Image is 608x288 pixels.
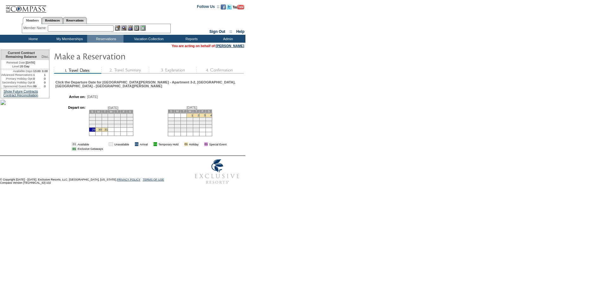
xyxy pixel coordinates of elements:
[114,110,121,113] td: T
[109,142,113,146] td: 01
[72,147,76,150] td: 01
[209,29,225,34] a: Sign Out
[72,142,76,146] td: 01
[114,142,129,146] td: Unavailable
[127,117,133,120] td: 14
[121,124,127,127] td: 27
[117,178,140,181] a: PRIVACY POLICY
[23,25,48,31] div: Member Name:
[33,84,41,88] td: 99
[127,124,133,127] td: 28
[209,142,226,146] td: Special Event
[174,128,180,132] td: 27
[6,61,26,64] span: Renewal Date:
[193,117,199,121] td: 9
[33,73,41,77] td: 1
[187,109,193,113] td: W
[108,120,114,124] td: 18
[115,25,120,31] img: b_edit.gif
[187,121,193,124] td: 15
[101,67,149,74] img: step2_state1.gif
[193,124,199,128] td: 23
[41,73,49,77] td: 1
[108,106,118,110] span: [DATE]
[204,114,206,117] a: 3
[193,121,199,124] td: 16
[33,81,41,84] td: 0
[95,117,102,120] td: 9
[187,106,197,109] span: [DATE]
[42,17,63,24] a: Residences
[95,120,102,124] td: 16
[121,110,127,113] td: F
[193,128,199,132] td: 30
[140,25,146,31] img: b_calculator.gif
[127,113,133,117] td: 7
[149,67,196,74] img: step3_state1.gif
[1,84,33,88] td: Sponsored Guest Res:
[180,117,187,121] td: 7
[199,109,206,113] td: F
[114,124,121,127] td: 26
[41,81,49,84] td: 0
[123,35,173,43] td: Vacation Collection
[108,124,114,127] td: 25
[41,84,49,88] td: 0
[180,143,183,146] img: i.gif
[1,60,41,64] td: [DATE]
[87,95,98,99] span: [DATE]
[1,81,33,84] td: Secondary Holiday Opt:
[173,35,209,43] td: Reports
[236,29,244,34] a: Help
[174,109,180,113] td: M
[127,110,133,113] td: S
[121,25,127,31] img: View
[89,113,95,117] td: 1
[102,110,108,113] td: T
[95,113,102,117] td: 2
[140,142,148,146] td: Arrival
[233,6,244,10] a: Subscribe to our YouTube Channel
[210,114,212,117] a: 4
[104,143,107,146] img: i.gif
[89,124,95,127] td: 22
[1,64,41,69] td: 20 Day
[102,124,108,127] td: 24
[41,69,49,73] td: 0.00
[12,64,20,68] span: Level:
[78,147,103,150] td: Exclusive Getaways
[174,117,180,121] td: 6
[227,4,232,9] img: Follow us on Twitter
[89,117,95,120] td: 8
[1,69,33,73] td: Available Days:
[108,117,114,120] td: 11
[87,35,123,43] td: Reservations
[187,128,193,132] td: 29
[168,128,174,132] td: 26
[196,67,244,74] img: step4_state1.gif
[78,142,103,146] td: Available
[41,77,49,81] td: 0
[199,124,206,128] td: 24
[204,142,208,146] td: 01
[114,113,121,117] td: 5
[189,156,245,187] img: Exclusive Resorts
[221,4,226,9] img: Become our fan on Facebook
[174,124,180,128] td: 20
[199,117,206,121] td: 10
[104,128,108,131] a: 31
[187,117,193,121] td: 8
[191,114,193,117] a: 1
[154,142,157,146] td: 01
[59,106,85,138] td: Depart on:
[216,44,244,48] a: [PERSON_NAME]
[184,142,188,146] td: 01
[33,77,41,81] td: 0
[89,127,95,132] td: 29
[108,110,114,113] td: W
[1,73,33,77] td: Advanced Reservations:
[206,124,212,128] td: 25
[95,110,102,113] td: M
[63,17,87,24] a: Reservations
[89,120,95,124] td: 15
